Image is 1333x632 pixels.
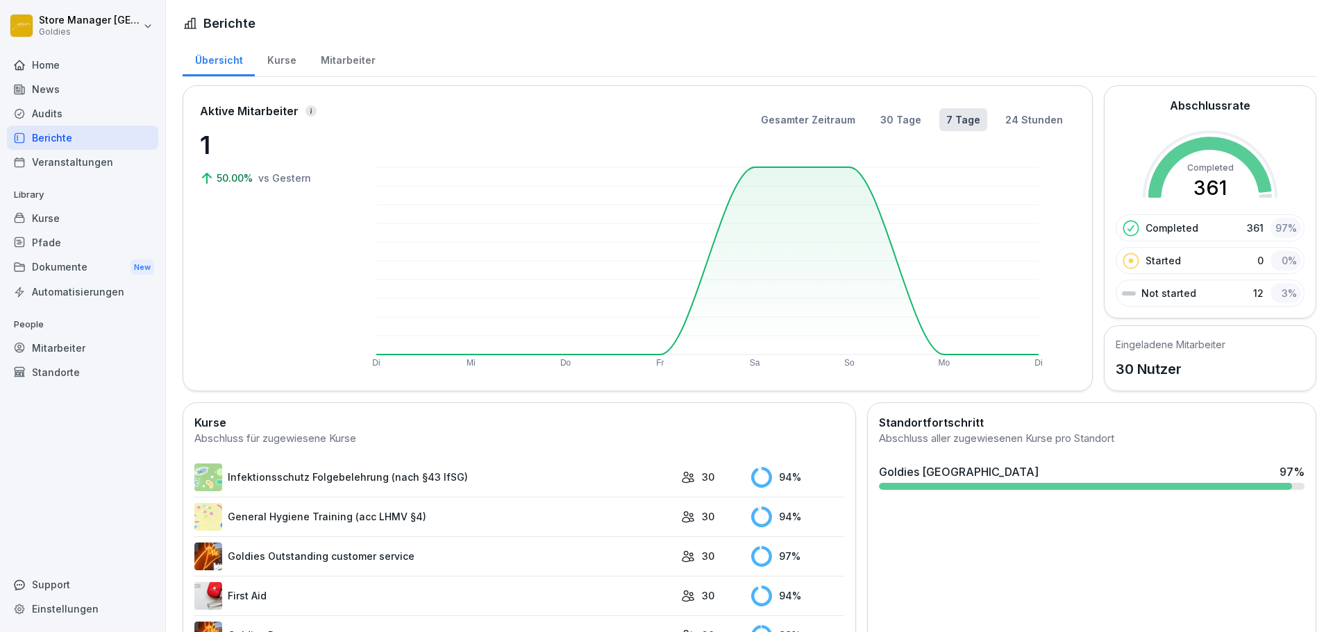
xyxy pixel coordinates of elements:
[998,108,1070,131] button: 24 Stunden
[751,586,844,606] div: 94 %
[1170,97,1250,114] h2: Abschlussrate
[131,259,154,275] div: New
[7,184,158,206] p: Library
[194,582,222,610] img: ovcsqbf2ewum2utvc3o527vw.png
[194,543,222,570] img: p739flnsdh8gpse8zjqpm4at.png
[194,503,674,531] a: General Hygiene Training (acc LHMV §4)
[7,255,158,280] div: Dokumente
[217,171,255,185] p: 50.00%
[308,41,387,76] a: Mitarbeiter
[372,358,380,368] text: Di
[751,546,844,567] div: 97 %
[194,463,674,491] a: Infektionsschutz Folgebelehrung (nach §43 IfSG)
[1141,286,1196,300] p: Not started
[7,101,158,126] a: Audits
[879,414,1305,431] h2: Standortfortschritt
[7,77,158,101] a: News
[751,506,844,527] div: 94 %
[560,358,571,368] text: Do
[7,150,158,174] a: Veranstaltungen
[7,53,158,77] a: Home
[194,582,674,610] a: First Aid
[194,543,674,570] a: Goldies Outstanding customer service
[39,15,140,26] p: Store Manager [GEOGRAPHIC_DATA]
[194,503,222,531] img: rd8noi9myd5hshrmayjayi2t.png
[1034,358,1042,368] text: Di
[255,41,308,76] a: Kurse
[1146,253,1181,268] p: Started
[750,358,760,368] text: Sa
[702,470,714,484] p: 30
[1280,463,1305,480] div: 97 %
[7,597,158,621] a: Einstellungen
[1116,337,1225,352] h5: Eingeladene Mitarbeiter
[7,126,158,150] a: Berichte
[1253,286,1264,300] p: 12
[7,230,158,255] a: Pfade
[702,509,714,524] p: 30
[1271,250,1301,271] div: 0 %
[194,463,222,491] img: tgff07aey9ahi6f4hltuk21p.png
[467,358,476,368] text: Mi
[939,108,987,131] button: 7 Tage
[844,358,855,368] text: So
[1271,218,1301,238] div: 97 %
[656,358,664,368] text: Fr
[7,280,158,304] a: Automatisierungen
[1116,359,1225,379] p: 30 Nutzer
[258,171,311,185] p: vs Gestern
[1247,221,1264,235] p: 361
[39,27,140,37] p: Goldies
[754,108,862,131] button: Gesamter Zeitraum
[702,549,714,563] p: 30
[203,14,255,33] h1: Berichte
[873,108,928,131] button: 30 Tage
[1271,283,1301,303] div: 3 %
[1257,253,1264,268] p: 0
[873,458,1310,495] a: Goldies [GEOGRAPHIC_DATA]97%
[938,358,950,368] text: Mo
[879,463,1039,480] div: Goldies [GEOGRAPHIC_DATA]
[194,414,844,431] h2: Kurse
[879,431,1305,447] div: Abschluss aller zugewiesenen Kurse pro Standort
[7,206,158,230] a: Kurse
[1146,221,1198,235] p: Completed
[7,572,158,597] div: Support
[194,431,844,447] div: Abschluss für zugewiesene Kurse
[7,255,158,280] a: DokumenteNew
[200,103,299,119] p: Aktive Mitarbeiter
[751,467,844,488] div: 94 %
[200,126,339,164] p: 1
[7,336,158,360] a: Mitarbeiter
[702,588,714,603] p: 30
[7,360,158,384] a: Standorte
[183,41,255,76] a: Übersicht
[7,314,158,336] p: People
